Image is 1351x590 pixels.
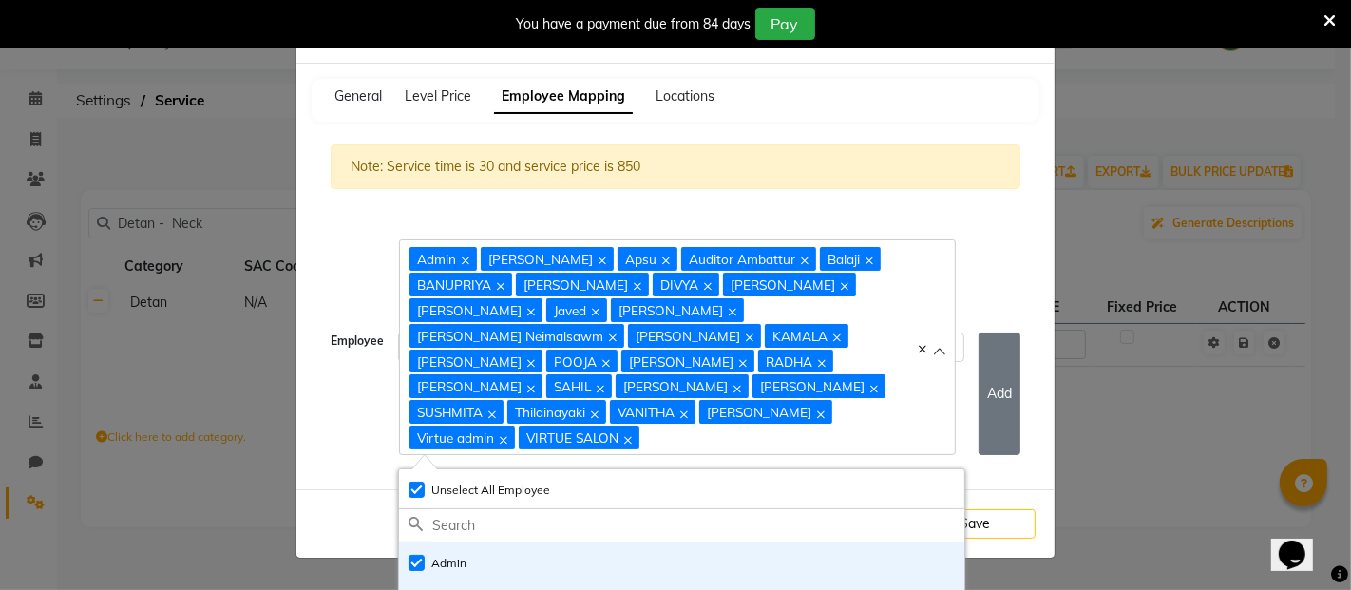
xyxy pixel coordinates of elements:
[1271,514,1332,571] iframe: chat widget
[629,353,733,370] span: [PERSON_NAME]
[636,328,740,344] span: [PERSON_NAME]
[417,404,483,420] span: SUSHMITA
[554,302,586,318] span: Javed
[766,353,812,370] span: RADHA
[755,8,815,40] button: Pay
[618,404,675,420] span: VANITHA
[409,555,466,572] label: Admin
[760,378,865,394] span: [PERSON_NAME]
[488,251,593,267] span: [PERSON_NAME]
[517,14,752,34] div: You have a payment due from 84 days
[828,251,860,267] span: Balaji
[432,509,964,542] input: Search
[417,302,522,318] span: [PERSON_NAME]
[417,251,456,267] span: Admin
[523,276,628,293] span: [PERSON_NAME]
[417,276,491,293] span: BANUPRIYA
[331,265,1020,285] div: No employee is added
[660,276,698,293] span: DIVYA
[618,302,723,318] span: [PERSON_NAME]
[625,251,656,267] span: Apsu
[979,333,1020,455] button: Add
[417,353,522,370] span: [PERSON_NAME]
[431,483,550,497] span: Unselect All Employee
[656,87,714,105] span: Locations
[417,429,494,446] span: Virtue admin
[334,87,382,105] span: General
[494,80,633,114] span: Employee Mapping
[914,509,1036,539] button: Save
[331,144,1020,189] div: Note: Service time is 30 and service price is 850
[554,378,591,394] span: SAHIL
[331,333,384,447] label: Employee
[417,328,603,344] span: [PERSON_NAME] Neimalsawm
[554,353,597,370] span: POOJA
[405,87,471,105] span: Level Price
[772,328,828,344] span: KAMALA
[707,404,811,420] span: [PERSON_NAME]
[689,251,795,267] span: Auditor Ambattur
[731,276,835,293] span: [PERSON_NAME]
[526,429,618,446] span: VIRTUE SALON
[417,378,522,394] span: [PERSON_NAME]
[515,404,585,420] span: Thilainayaki
[623,378,728,394] span: [PERSON_NAME]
